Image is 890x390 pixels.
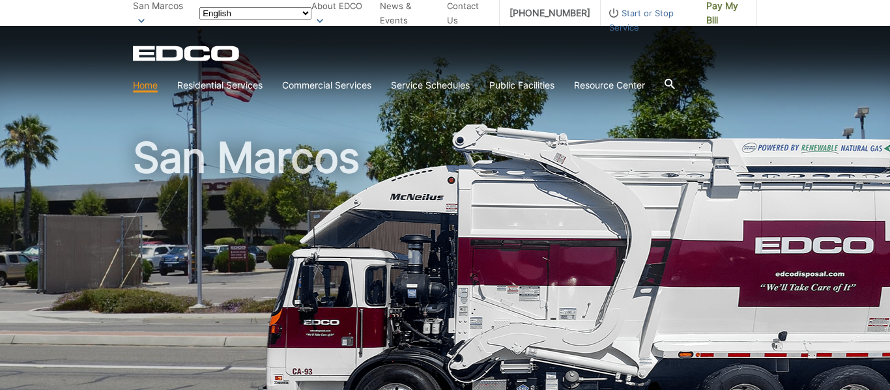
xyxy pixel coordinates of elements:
select: Select a language [199,7,311,20]
a: EDCD logo. Return to the homepage. [133,46,241,61]
a: Commercial Services [282,78,371,92]
a: Resource Center [574,78,645,92]
a: Home [133,78,158,92]
a: Service Schedules [391,78,470,92]
a: Residential Services [177,78,263,92]
a: Public Facilities [489,78,554,92]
